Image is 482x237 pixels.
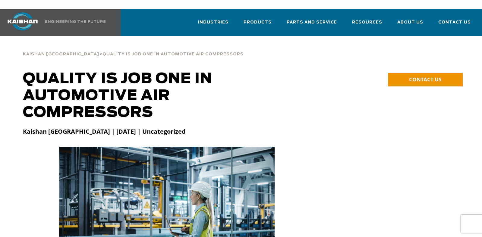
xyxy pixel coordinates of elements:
[397,19,423,26] span: About Us
[388,73,463,86] a: CONTACT US
[102,51,244,57] a: Quality is Job One in Automotive Air Compressors
[397,14,423,35] a: About Us
[23,51,99,57] a: Kaishan [GEOGRAPHIC_DATA]
[23,45,244,59] div: >
[45,20,106,23] img: Engineering the future
[438,19,471,26] span: Contact Us
[102,52,244,56] span: Quality is Job One in Automotive Air Compressors
[352,14,382,35] a: Resources
[198,14,228,35] a: Industries
[352,19,382,26] span: Resources
[198,19,228,26] span: Industries
[23,127,186,136] strong: Kaishan [GEOGRAPHIC_DATA] | [DATE] | Uncategorized
[23,70,300,121] h1: Quality is Job One in Automotive Air Compressors
[409,76,441,83] span: CONTACT US
[287,19,337,26] span: Parts and Service
[244,14,272,35] a: Products
[438,14,471,35] a: Contact Us
[244,19,272,26] span: Products
[23,52,99,56] span: Kaishan [GEOGRAPHIC_DATA]
[287,14,337,35] a: Parts and Service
